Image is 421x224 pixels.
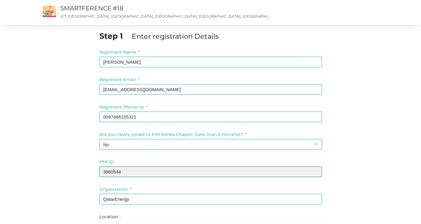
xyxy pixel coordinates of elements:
[132,31,219,41] label: Enter registration Details
[99,104,148,110] label: Registrant Phone no :
[99,49,140,55] label: Registrant Name :
[99,214,120,220] label: Location :
[99,131,247,137] label: Are you newly joined to PMI Kerala Chapter (Less than 6 months)? :
[60,5,123,12] a: SMARTFERENCE #18
[99,186,132,192] label: Organization :
[99,76,140,83] label: Registrant Email :
[99,57,322,67] input: Enter registrant name here.
[99,30,131,41] label: Step 1
[99,84,322,95] input: Enter registrant email here.
[43,6,56,17] img: event2.png
[99,159,116,165] label: PMI ID :
[60,14,271,19] p: ICT [GEOGRAPHIC_DATA], [GEOGRAPHIC_DATA], [GEOGRAPHIC_DATA], [GEOGRAPHIC_DATA], [GEOGRAPHIC_DATA]...
[99,112,322,122] input: Enter registrant phone no here.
